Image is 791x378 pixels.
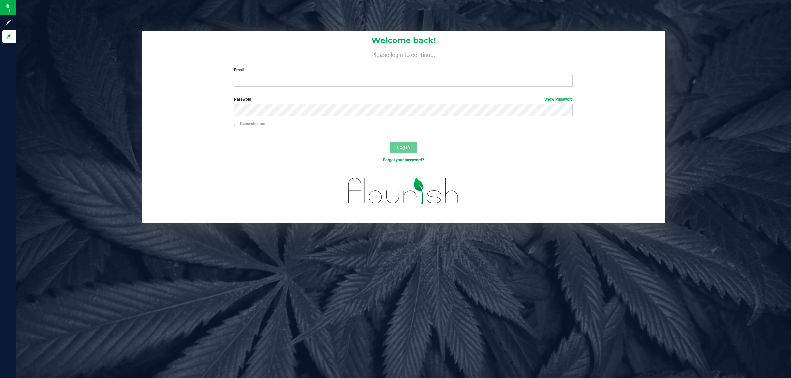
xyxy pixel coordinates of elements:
inline-svg: Log in [5,33,12,40]
h1: Welcome back! [142,36,665,45]
h4: Please login to continue. [142,50,665,58]
button: Log In [390,142,417,153]
a: Forgot your password? [383,158,424,162]
inline-svg: Sign up [5,19,12,26]
a: Show Password [544,97,573,102]
span: Password [234,97,251,102]
label: Email [234,67,573,73]
span: Log In [397,145,410,150]
img: flourish_logo.svg [338,170,469,212]
label: Remember me [234,121,265,127]
input: Remember me [234,122,239,126]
